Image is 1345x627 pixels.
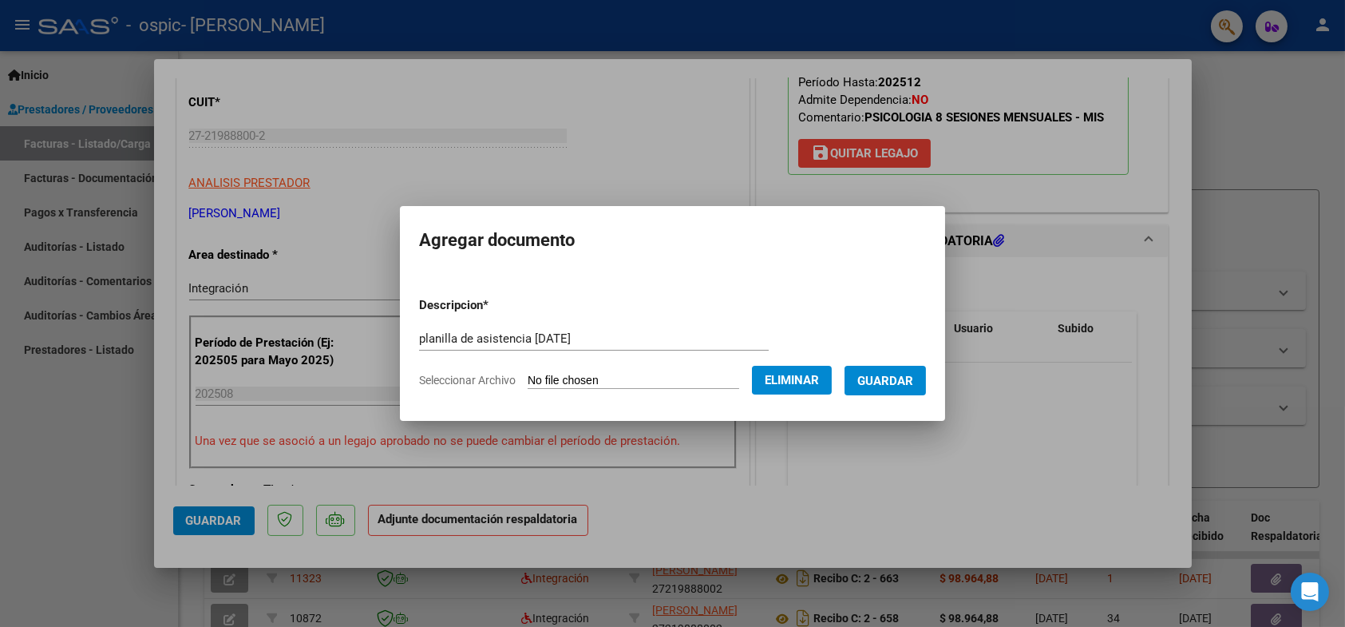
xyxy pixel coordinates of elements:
[419,225,926,256] h2: Agregar documento
[752,366,832,395] button: Eliminar
[1291,573,1329,611] div: Open Intercom Messenger
[765,373,819,387] span: Eliminar
[419,296,572,315] p: Descripcion
[419,374,516,387] span: Seleccionar Archivo
[857,374,913,388] span: Guardar
[845,366,926,395] button: Guardar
